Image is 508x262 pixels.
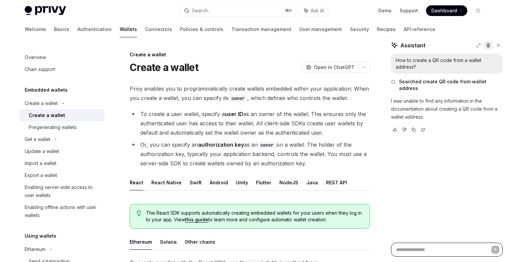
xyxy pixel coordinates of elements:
[130,51,370,58] div: Create a wallet
[256,175,271,190] button: Flutter
[19,51,105,63] a: Overview
[19,109,105,121] a: Create a wallet
[19,145,105,157] a: Update a wallet
[151,175,182,190] button: React Native
[258,141,276,149] code: owner
[396,57,498,70] div: How to create a QR code from a wallet address?
[399,78,503,92] span: Searched create QR code from wallet address
[473,5,483,16] button: Toggle dark mode
[426,5,467,16] a: Dashboard
[350,21,369,37] a: Security
[130,109,370,137] li: To create a user wallet, specify a as an owner of the wallet. This ensures only the authenticated...
[400,7,418,14] a: Support
[25,159,56,167] div: Import a wallet
[130,175,143,190] button: React
[404,21,435,37] a: API reference
[25,147,59,155] div: Update a wallet
[77,21,112,37] a: Authentication
[302,62,359,73] button: Open in ChatGPT
[236,175,248,190] button: Unity
[185,234,215,250] button: Other chains
[25,65,55,73] div: Chain support
[19,169,105,181] a: Export a wallet
[25,21,46,37] a: Welcome
[25,6,66,15] img: light logo
[19,181,105,201] a: Enabling server-side access to user wallets
[25,86,68,94] h5: Embedded wallets
[225,111,243,117] strong: user ID
[400,41,425,49] span: Assistant
[431,7,457,14] span: Dashboard
[190,175,202,190] button: Swift
[25,135,50,143] div: Get a wallet
[145,21,172,37] a: Connectors
[198,141,244,148] strong: authorization key
[311,7,324,14] span: Ask AI
[231,21,291,37] a: Transaction management
[29,123,77,131] div: Pregenerating wallets
[19,157,105,169] a: Import a wallet
[25,99,58,107] div: Create a wallet
[19,121,105,133] a: Pregenerating wallets
[378,7,392,14] a: Demo
[160,234,177,250] button: Solana
[54,21,69,37] a: Basics
[299,5,329,17] button: Ask AI
[192,7,211,15] div: Search...
[130,234,152,250] button: Ethereum
[25,203,101,219] div: Enabling offline actions with user wallets
[19,63,105,75] a: Chain support
[306,175,318,190] button: Java
[25,183,101,199] div: Enabling server-side access to user wallets
[146,210,363,223] span: The React SDK supports automatically creating embedded wallets for your users when they log in to...
[179,5,296,17] button: Search...⌘K
[285,8,292,13] span: ⌘ K
[377,21,396,37] a: Recipes
[185,217,208,223] a: this guide
[491,246,499,254] button: Send message
[130,140,370,168] li: Or, you can specify an as an on a wallet. The holder of the authorization key, typically your app...
[229,95,247,102] code: owner
[391,78,503,92] button: Searched create QR code from wallet address
[25,53,46,61] div: Overview
[326,175,347,190] button: REST API
[25,245,45,253] div: Ethereum
[137,210,141,216] svg: Tip
[130,84,370,103] span: Privy enables you to programmatically create wallets embedded within your application. When you c...
[210,175,228,190] button: Android
[25,232,56,240] h5: Using wallets
[299,21,342,37] a: User management
[180,21,223,37] a: Policies & controls
[314,64,355,71] span: Open in ChatGPT
[29,111,65,119] div: Create a wallet
[120,21,137,37] a: Wallets
[391,97,503,121] p: I was unable to find any information in the documentation about creating a QR code from a wallet ...
[130,61,198,73] h1: Create a wallet
[279,175,298,190] button: NodeJS
[19,201,105,221] a: Enabling offline actions with user wallets
[25,171,57,179] div: Export a wallet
